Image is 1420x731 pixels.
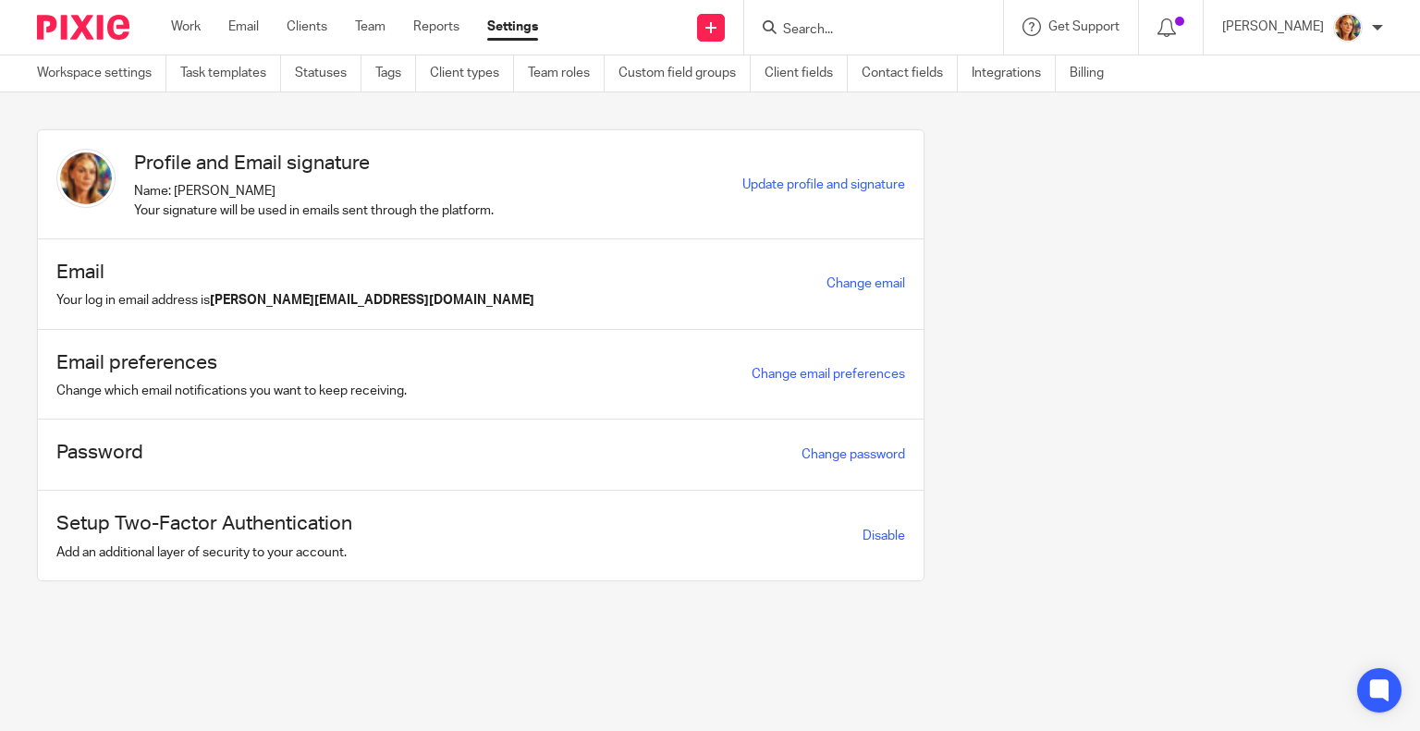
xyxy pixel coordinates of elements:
[56,543,352,562] p: Add an additional layer of security to your account.
[171,18,201,36] a: Work
[56,291,534,310] p: Your log in email address is
[826,277,905,290] a: Change email
[134,149,494,177] h1: Profile and Email signature
[37,55,166,91] a: Workspace settings
[355,18,386,36] a: Team
[56,382,407,400] p: Change which email notifications you want to keep receiving.
[210,294,534,307] b: [PERSON_NAME][EMAIL_ADDRESS][DOMAIN_NAME]
[863,530,905,542] a: Disable
[134,182,494,220] p: Name: [PERSON_NAME] Your signature will be used in emails sent through the platform.
[56,149,116,208] img: Avatar.png
[56,258,534,286] h1: Email
[37,15,129,40] img: Pixie
[1048,20,1120,33] span: Get Support
[742,178,905,191] a: Update profile and signature
[413,18,459,36] a: Reports
[56,348,407,377] h1: Email preferences
[528,55,605,91] a: Team roles
[781,22,948,39] input: Search
[287,18,327,36] a: Clients
[295,55,361,91] a: Statuses
[180,55,281,91] a: Task templates
[375,55,416,91] a: Tags
[618,55,751,91] a: Custom field groups
[1070,55,1118,91] a: Billing
[752,368,905,381] a: Change email preferences
[1222,18,1324,36] p: [PERSON_NAME]
[765,55,848,91] a: Client fields
[56,438,143,467] h1: Password
[487,18,538,36] a: Settings
[802,448,905,461] a: Change password
[1333,13,1363,43] img: Avatar.png
[430,55,514,91] a: Client types
[972,55,1056,91] a: Integrations
[862,55,958,91] a: Contact fields
[228,18,259,36] a: Email
[56,509,352,538] h1: Setup Two-Factor Authentication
